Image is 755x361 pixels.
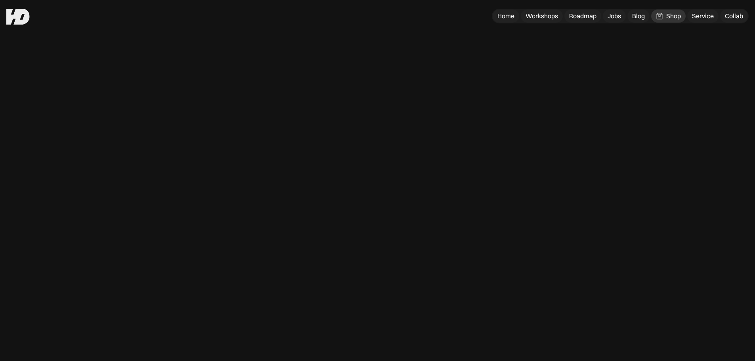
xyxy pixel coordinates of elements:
a: Service [687,10,719,23]
div: Jobs [608,12,621,20]
a: Roadmap [564,10,601,23]
div: Service [692,12,714,20]
a: Shop [651,10,686,23]
div: Workshops [526,12,558,20]
a: Home [493,10,519,23]
div: Home [497,12,514,20]
div: Blog [632,12,645,20]
div: Roadmap [569,12,596,20]
a: Jobs [603,10,626,23]
a: Blog [627,10,650,23]
div: Shop [666,12,681,20]
div: Collab [725,12,743,20]
a: Collab [720,10,748,23]
a: Workshops [521,10,563,23]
